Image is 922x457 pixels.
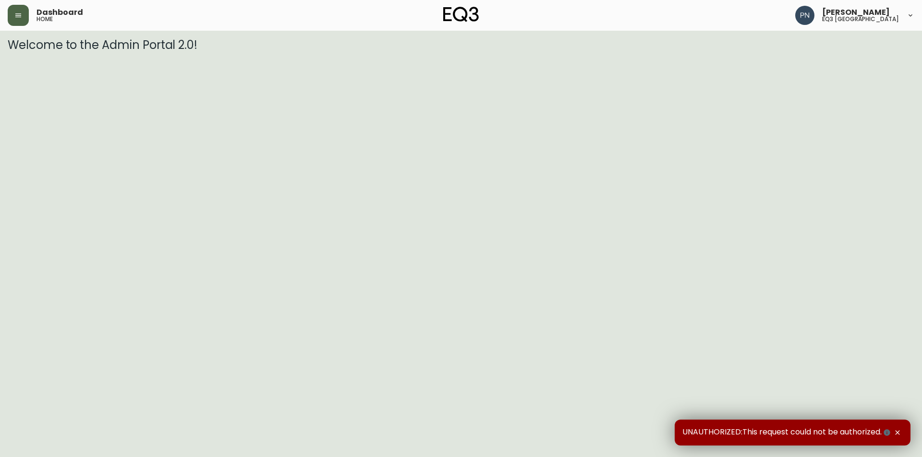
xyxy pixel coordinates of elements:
span: UNAUTHORIZED:This request could not be authorized. [682,427,892,438]
h3: Welcome to the Admin Portal 2.0! [8,38,914,52]
img: 496f1288aca128e282dab2021d4f4334 [795,6,814,25]
h5: eq3 [GEOGRAPHIC_DATA] [822,16,899,22]
span: Dashboard [36,9,83,16]
h5: home [36,16,53,22]
span: [PERSON_NAME] [822,9,890,16]
img: logo [443,7,479,22]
